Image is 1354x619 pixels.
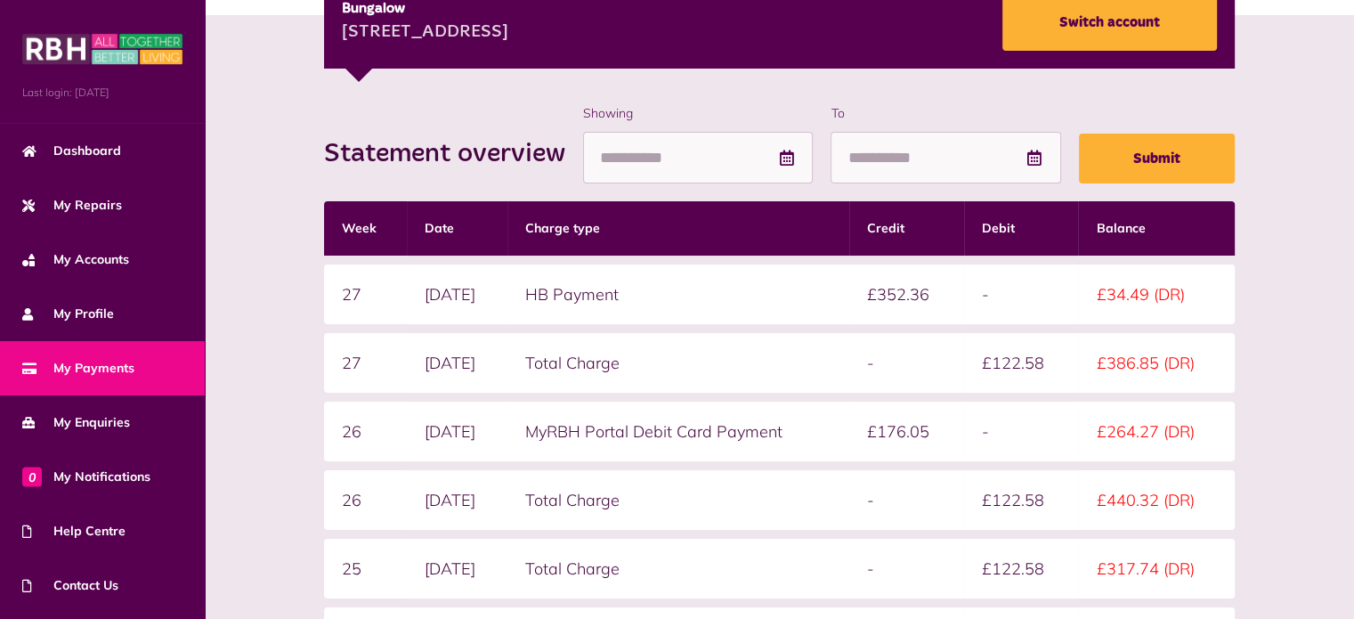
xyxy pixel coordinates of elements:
td: £386.85 (DR) [1078,333,1234,393]
td: - [964,265,1079,324]
span: 0 [22,467,42,486]
span: My Repairs [22,196,122,215]
td: £34.49 (DR) [1078,265,1234,324]
td: 25 [324,539,406,599]
td: Total Charge [507,539,849,599]
span: My Accounts [22,250,129,269]
span: My Payments [22,359,134,378]
span: Last login: [DATE] [22,85,182,101]
td: £352.36 [849,265,964,324]
label: Showing [583,104,813,123]
h2: Statement overview [324,138,583,170]
td: £264.27 (DR) [1078,402,1234,461]
th: Charge type [507,201,849,256]
th: Date [407,201,507,256]
td: MyRBH Portal Debit Card Payment [507,402,849,461]
td: £122.58 [964,333,1079,393]
label: To [831,104,1060,123]
span: Dashboard [22,142,121,160]
div: [STREET_ADDRESS] [342,20,508,46]
td: [DATE] [407,265,507,324]
td: [DATE] [407,470,507,530]
td: 26 [324,402,406,461]
td: HB Payment [507,265,849,324]
td: [DATE] [407,539,507,599]
th: Credit [849,201,964,256]
span: My Profile [22,305,114,323]
span: My Notifications [22,468,150,486]
td: - [849,539,964,599]
td: - [849,470,964,530]
td: £122.58 [964,470,1079,530]
th: Week [324,201,406,256]
td: £176.05 [849,402,964,461]
td: £122.58 [964,539,1079,599]
td: Total Charge [507,333,849,393]
button: Submit [1079,134,1235,183]
td: 27 [324,265,406,324]
span: Contact Us [22,576,118,595]
td: 27 [324,333,406,393]
img: MyRBH [22,31,182,67]
td: - [964,402,1079,461]
td: £440.32 (DR) [1078,470,1234,530]
td: [DATE] [407,333,507,393]
th: Balance [1078,201,1234,256]
th: Debit [964,201,1079,256]
td: [DATE] [407,402,507,461]
td: - [849,333,964,393]
td: Total Charge [507,470,849,530]
span: My Enquiries [22,413,130,432]
td: 26 [324,470,406,530]
td: £317.74 (DR) [1078,539,1234,599]
span: Help Centre [22,522,126,541]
